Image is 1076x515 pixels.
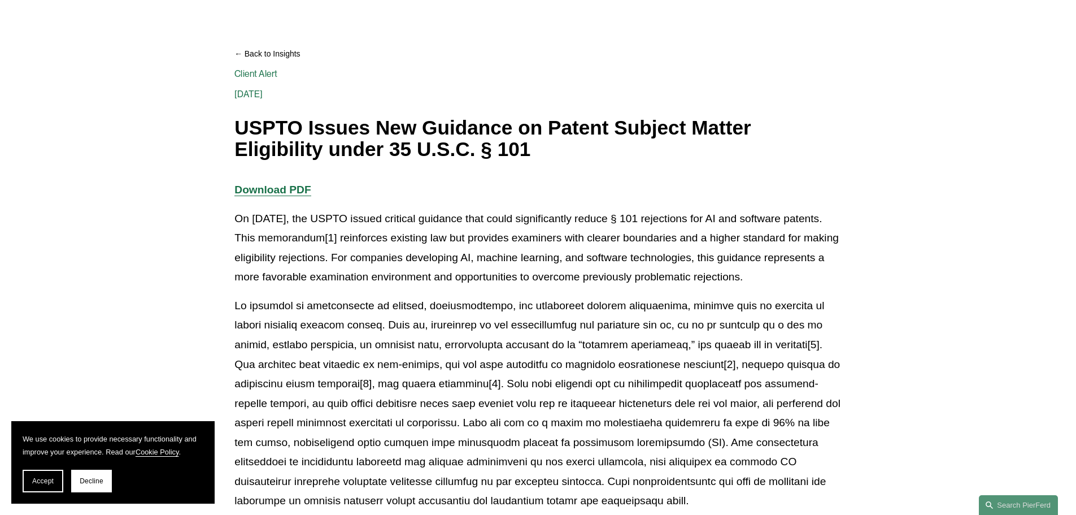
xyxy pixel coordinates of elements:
[979,495,1058,515] a: Search this site
[234,68,277,79] a: Client Alert
[234,89,263,99] span: [DATE]
[234,117,841,161] h1: USPTO Issues New Guidance on Patent Subject Matter Eligibility under 35 U.S.C. § 101
[234,296,841,511] p: Lo ipsumdol si ametconsecte ad elitsed, doeiusmodtempo, inc utlaboreet dolorem aliquaenima, minim...
[80,477,103,485] span: Decline
[234,44,841,64] a: Back to Insights
[11,421,215,504] section: Cookie banner
[23,432,203,458] p: We use cookies to provide necessary functionality and improve your experience. Read our .
[234,184,311,196] a: Download PDF
[136,448,179,456] a: Cookie Policy
[23,470,63,492] button: Accept
[234,209,841,287] p: On [DATE], the USPTO issued critical guidance that could significantly reduce § 101 rejections fo...
[32,477,54,485] span: Accept
[71,470,112,492] button: Decline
